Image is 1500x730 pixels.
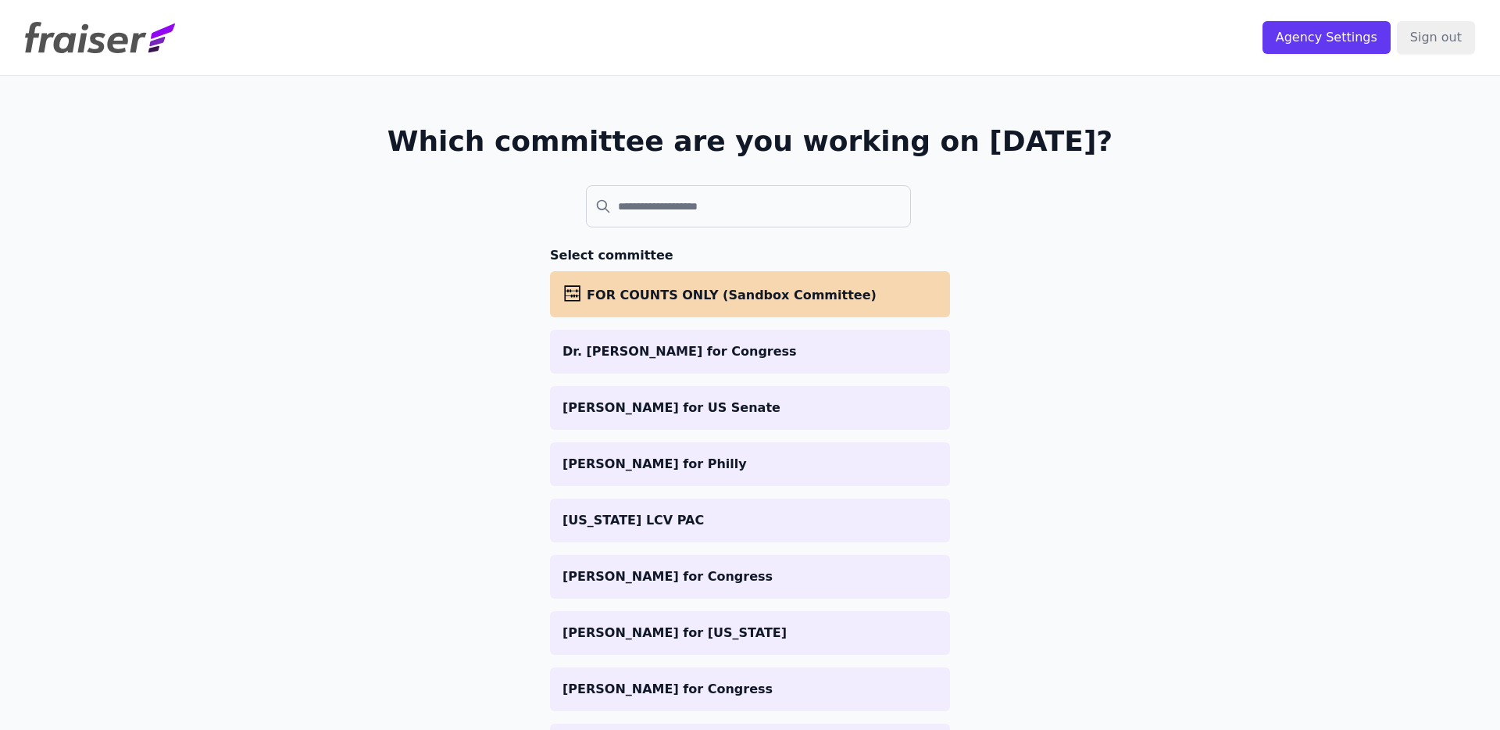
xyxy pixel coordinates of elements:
input: Sign out [1397,21,1475,54]
h1: Which committee are you working on [DATE]? [387,126,1113,157]
p: [US_STATE] LCV PAC [562,511,937,530]
a: [PERSON_NAME] for US Senate [550,386,950,430]
p: Dr. [PERSON_NAME] for Congress [562,342,937,361]
p: [PERSON_NAME] for US Senate [562,399,937,417]
a: [US_STATE] LCV PAC [550,499,950,542]
input: Agency Settings [1262,21,1391,54]
img: Fraiser Logo [25,22,175,53]
h3: Select committee [550,246,950,265]
p: [PERSON_NAME] for Congress [562,680,937,699]
a: Dr. [PERSON_NAME] for Congress [550,330,950,374]
span: FOR COUNTS ONLY (Sandbox Committee) [587,288,877,302]
a: [PERSON_NAME] for Congress [550,555,950,599]
p: [PERSON_NAME] for Congress [562,567,937,586]
a: [PERSON_NAME] for Congress [550,667,950,711]
a: FOR COUNTS ONLY (Sandbox Committee) [550,271,950,317]
p: [PERSON_NAME] for [US_STATE] [562,624,937,642]
a: [PERSON_NAME] for [US_STATE] [550,611,950,655]
p: [PERSON_NAME] for Philly [562,455,937,474]
a: [PERSON_NAME] for Philly [550,442,950,486]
